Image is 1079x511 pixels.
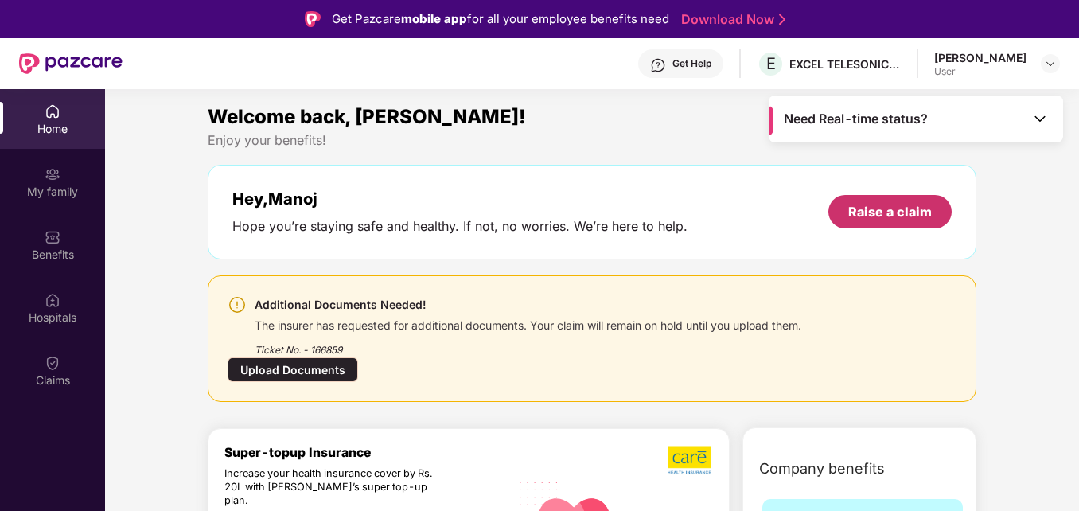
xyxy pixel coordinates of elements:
[232,189,688,209] div: Hey, Manoj
[228,357,358,382] div: Upload Documents
[45,103,60,119] img: svg+xml;base64,PHN2ZyBpZD0iSG9tZSIgeG1sbnM9Imh0dHA6Ly93d3cudzMub3JnLzIwMDAvc3ZnIiB3aWR0aD0iMjAiIG...
[681,11,781,28] a: Download Now
[934,65,1026,78] div: User
[228,295,247,314] img: svg+xml;base64,PHN2ZyBpZD0iV2FybmluZ18tXzI0eDI0IiBkYXRhLW5hbWU9Ildhcm5pbmcgLSAyNHgyNCIgeG1sbnM9Im...
[672,57,711,70] div: Get Help
[789,57,901,72] div: EXCEL TELESONIC INDIA PRIVATE LIMITED
[255,295,801,314] div: Additional Documents Needed!
[208,105,526,128] span: Welcome back, [PERSON_NAME]!
[848,203,932,220] div: Raise a claim
[45,229,60,245] img: svg+xml;base64,PHN2ZyBpZD0iQmVuZWZpdHMiIHhtbG5zPSJodHRwOi8vd3d3LnczLm9yZy8yMDAwL3N2ZyIgd2lkdGg9Ij...
[45,355,60,371] img: svg+xml;base64,PHN2ZyBpZD0iQ2xhaW0iIHhtbG5zPSJodHRwOi8vd3d3LnczLm9yZy8yMDAwL3N2ZyIgd2lkdGg9IjIwIi...
[1032,111,1048,127] img: Toggle Icon
[779,11,785,28] img: Stroke
[766,54,776,73] span: E
[759,458,885,480] span: Company benefits
[1044,57,1057,70] img: svg+xml;base64,PHN2ZyBpZD0iRHJvcGRvd24tMzJ4MzIiIHhtbG5zPSJodHRwOi8vd3d3LnczLm9yZy8yMDAwL3N2ZyIgd2...
[668,445,713,475] img: b5dec4f62d2307b9de63beb79f102df3.png
[305,11,321,27] img: Logo
[332,10,669,29] div: Get Pazcare for all your employee benefits need
[224,467,441,508] div: Increase your health insurance cover by Rs. 20L with [PERSON_NAME]’s super top-up plan.
[224,445,509,460] div: Super-topup Insurance
[19,53,123,74] img: New Pazcare Logo
[232,218,688,235] div: Hope you’re staying safe and healthy. If not, no worries. We’re here to help.
[650,57,666,73] img: svg+xml;base64,PHN2ZyBpZD0iSGVscC0zMngzMiIgeG1sbnM9Imh0dHA6Ly93d3cudzMub3JnLzIwMDAvc3ZnIiB3aWR0aD...
[45,292,60,308] img: svg+xml;base64,PHN2ZyBpZD0iSG9zcGl0YWxzIiB4bWxucz0iaHR0cDovL3d3dy53My5vcmcvMjAwMC9zdmciIHdpZHRoPS...
[255,333,801,357] div: Ticket No. - 166859
[45,166,60,182] img: svg+xml;base64,PHN2ZyB3aWR0aD0iMjAiIGhlaWdodD0iMjAiIHZpZXdCb3g9IjAgMCAyMCAyMCIgZmlsbD0ibm9uZSIgeG...
[401,11,467,26] strong: mobile app
[255,314,801,333] div: The insurer has requested for additional documents. Your claim will remain on hold until you uplo...
[208,132,976,149] div: Enjoy your benefits!
[784,111,928,127] span: Need Real-time status?
[934,50,1026,65] div: [PERSON_NAME]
